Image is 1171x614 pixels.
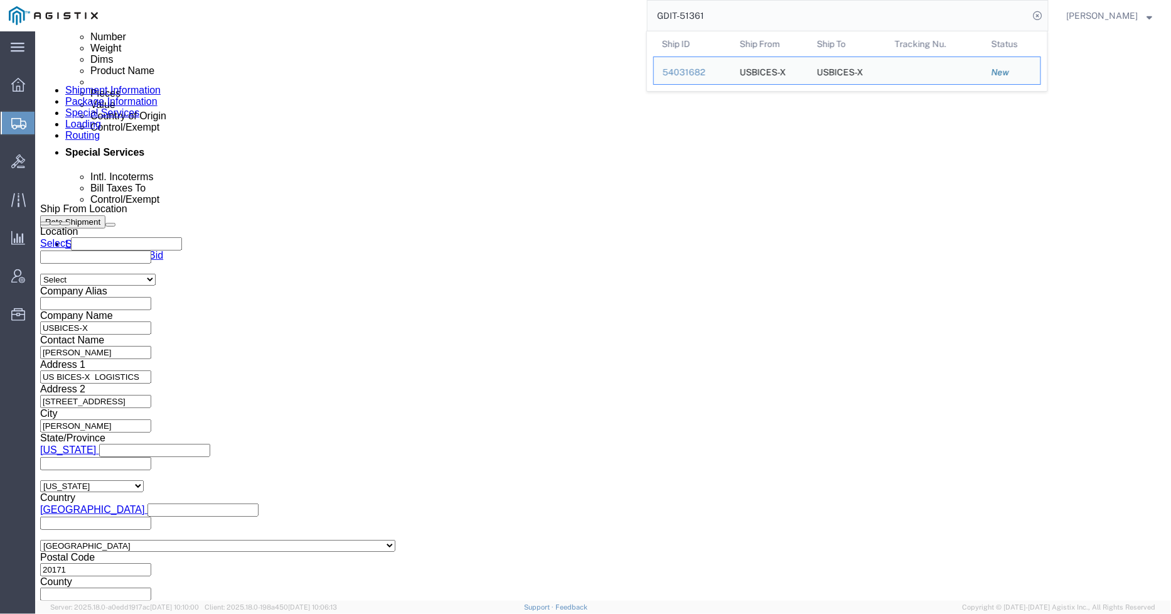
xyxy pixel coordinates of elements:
span: [DATE] 10:06:13 [288,603,337,611]
img: logo [9,6,98,25]
span: [DATE] 10:10:00 [150,603,199,611]
th: Status [983,31,1041,57]
span: Andrew Wacyra [1067,9,1138,23]
div: New [992,66,1032,79]
th: Ship To [808,31,886,57]
button: [PERSON_NAME] [1066,8,1153,23]
iframe: FS Legacy Container [35,31,1171,601]
a: Feedback [555,603,587,611]
div: USBICES-X [817,57,864,84]
th: Tracking Nu. [886,31,983,57]
div: 54031682 [663,66,722,79]
span: Client: 2025.18.0-198a450 [205,603,337,611]
input: Search for shipment number, reference number [648,1,1029,31]
th: Ship From [731,31,809,57]
table: Search Results [653,31,1047,91]
span: Server: 2025.18.0-a0edd1917ac [50,603,199,611]
div: USBICES-X [740,57,786,84]
span: Copyright © [DATE]-[DATE] Agistix Inc., All Rights Reserved [963,602,1156,613]
a: Support [525,603,556,611]
th: Ship ID [653,31,731,57]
